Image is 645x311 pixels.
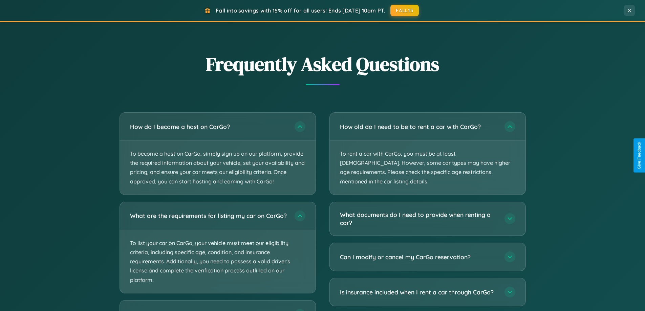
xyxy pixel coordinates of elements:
[130,123,288,131] h3: How do I become a host on CarGo?
[216,7,385,14] span: Fall into savings with 15% off for all users! Ends [DATE] 10am PT.
[120,141,316,195] p: To become a host on CarGo, simply sign up on our platform, provide the required information about...
[340,123,498,131] h3: How old do I need to be to rent a car with CarGo?
[120,51,526,77] h2: Frequently Asked Questions
[390,5,419,16] button: FALL15
[340,288,498,296] h3: Is insurance included when I rent a car through CarGo?
[130,212,288,220] h3: What are the requirements for listing my car on CarGo?
[120,230,316,293] p: To list your car on CarGo, your vehicle must meet our eligibility criteria, including specific ag...
[637,142,642,169] div: Give Feedback
[340,253,498,261] h3: Can I modify or cancel my CarGo reservation?
[330,141,525,195] p: To rent a car with CarGo, you must be at least [DEMOGRAPHIC_DATA]. However, some car types may ha...
[340,210,498,227] h3: What documents do I need to provide when renting a car?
